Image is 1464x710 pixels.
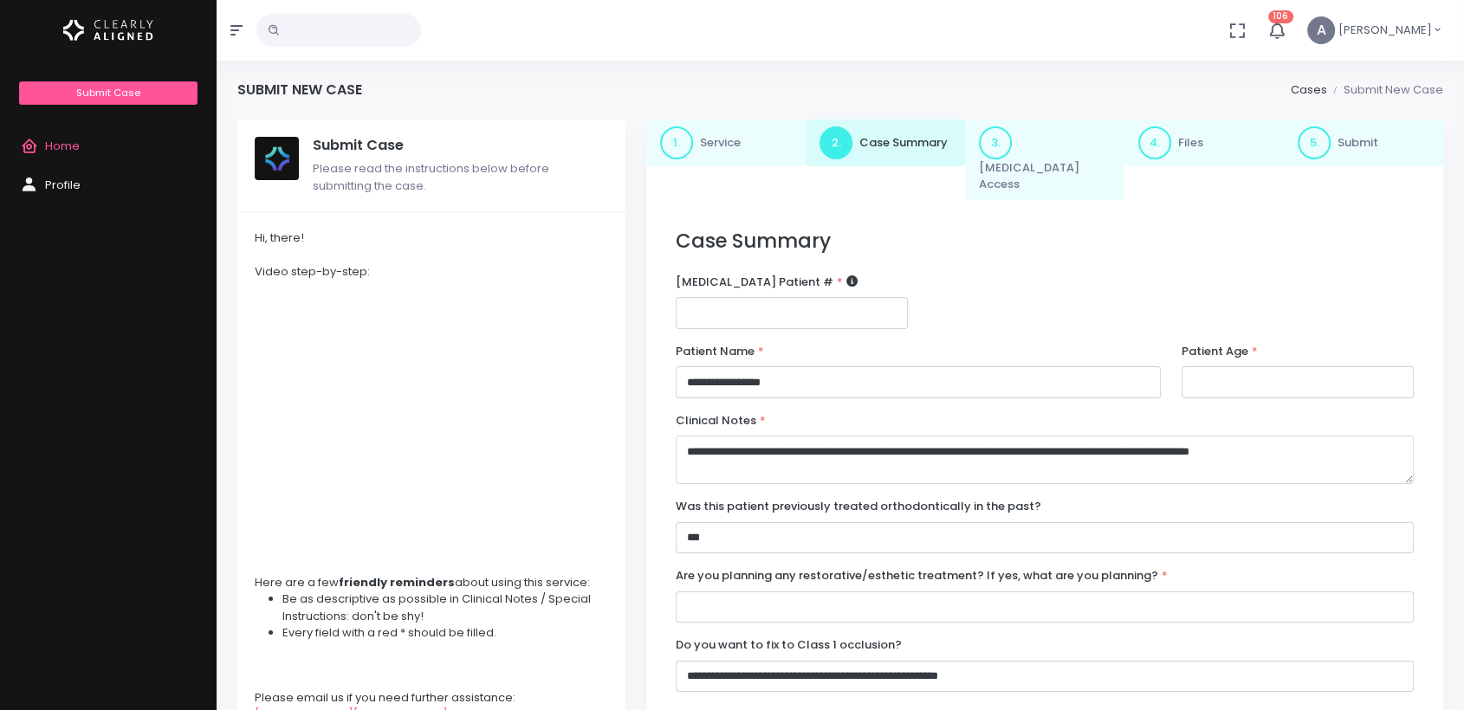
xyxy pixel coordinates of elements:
h4: Submit New Case [237,81,362,98]
label: Are you planning any restorative/esthetic treatment? If yes, what are you planning? [676,567,1168,584]
span: 5. [1298,126,1331,159]
h3: Case Summary [676,229,1414,253]
label: [MEDICAL_DATA] Patient # [676,274,858,291]
span: Home [45,138,80,154]
label: Clinical Notes [676,412,766,429]
label: Was this patient previously treated orthodontically in the past? [676,498,1041,515]
span: 1. [660,126,693,159]
a: 5.Submit [1284,119,1443,166]
span: Submit Case [76,86,140,100]
strong: friendly reminders [339,574,455,591]
a: 2.Case Summary [806,119,965,166]
label: Patient Age [1182,343,1258,360]
a: Cases [1290,81,1326,98]
label: Do you want to fix to Class 1 occlusion? [676,636,902,654]
span: Please read the instructions below before submitting the case. [313,160,549,194]
div: Please email us if you need further assistance: [255,689,608,707]
label: Patient Name [676,343,764,360]
a: Submit Case [19,81,197,105]
a: 4.Files [1124,119,1284,166]
div: Video step-by-step: [255,263,608,281]
a: 3.[MEDICAL_DATA] Access [965,119,1124,200]
span: [PERSON_NAME] [1338,22,1432,39]
li: Be as descriptive as possible in Clinical Notes / Special Instructions: don't be shy! [282,591,608,624]
span: 4. [1138,126,1171,159]
span: 106 [1268,10,1293,23]
div: Here are a few about using this service: [255,574,608,591]
li: Every field with a red * should be filled. [282,624,608,642]
a: 1.Service [646,119,806,166]
h5: Submit Case [313,137,608,154]
li: Submit New Case [1326,81,1443,99]
div: Hi, there! [255,229,608,247]
img: Logo Horizontal [63,12,153,48]
span: 2. [819,126,852,159]
span: Profile [45,177,81,193]
span: A [1307,16,1335,44]
span: 3. [979,126,1012,159]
